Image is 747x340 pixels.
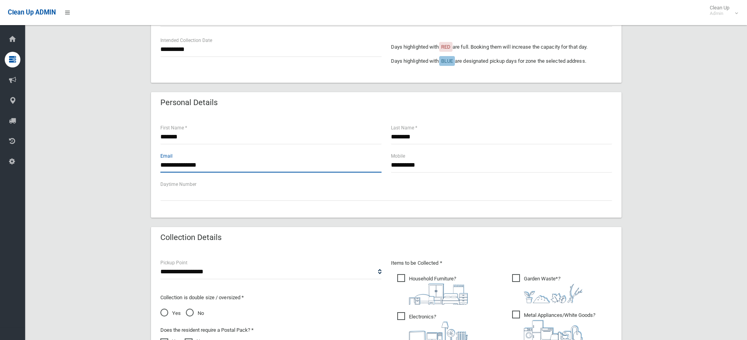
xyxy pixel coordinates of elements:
[186,309,204,318] span: No
[151,95,227,110] header: Personal Details
[160,309,181,318] span: Yes
[151,230,231,245] header: Collection Details
[524,276,583,303] i: ?
[8,9,56,16] span: Clean Up ADMIN
[409,284,468,305] img: aa9efdbe659d29b613fca23ba79d85cb.png
[524,284,583,303] img: 4fd8a5c772b2c999c83690221e5242e0.png
[441,58,453,64] span: BLUE
[160,325,254,335] label: Does the resident require a Postal Pack? *
[160,293,382,302] p: Collection is double size / oversized *
[397,274,468,305] span: Household Furniture
[710,11,729,16] small: Admin
[706,5,737,16] span: Clean Up
[391,42,612,52] p: Days highlighted with are full. Booking them will increase the capacity for that day.
[409,276,468,305] i: ?
[391,56,612,66] p: Days highlighted with are designated pickup days for zone the selected address.
[391,258,612,268] p: Items to be Collected *
[512,274,583,303] span: Garden Waste*
[441,44,451,50] span: RED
